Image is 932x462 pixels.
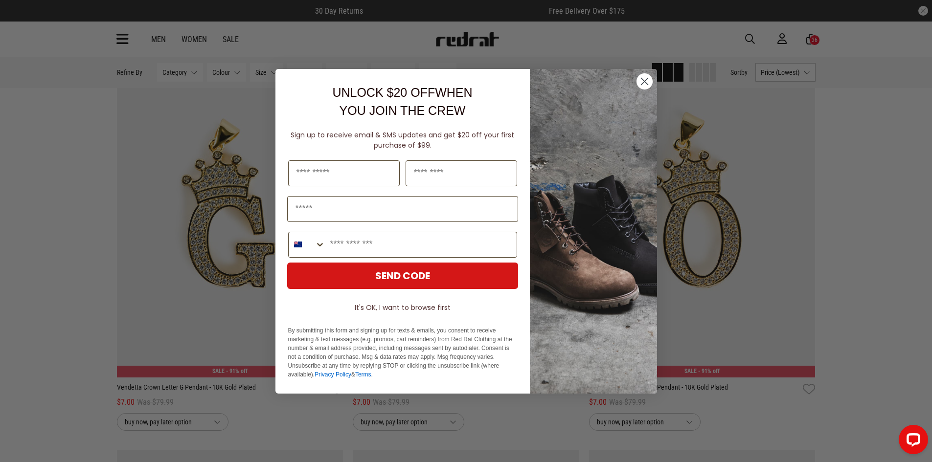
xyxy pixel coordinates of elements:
[891,421,932,462] iframe: LiveChat chat widget
[435,86,472,99] span: WHEN
[315,371,351,378] a: Privacy Policy
[289,232,325,257] button: Search Countries
[287,299,518,316] button: It's OK, I want to browse first
[530,69,657,394] img: f7662613-148e-4c88-9575-6c6b5b55a647.jpeg
[355,371,371,378] a: Terms
[332,86,435,99] span: UNLOCK $20 OFF
[288,160,400,186] input: First Name
[294,241,302,248] img: New Zealand
[636,73,653,90] button: Close dialog
[288,326,517,379] p: By submitting this form and signing up for texts & emails, you consent to receive marketing & tex...
[287,196,518,222] input: Email
[340,104,466,117] span: YOU JOIN THE CREW
[291,130,514,150] span: Sign up to receive email & SMS updates and get $20 off your first purchase of $99.
[287,263,518,289] button: SEND CODE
